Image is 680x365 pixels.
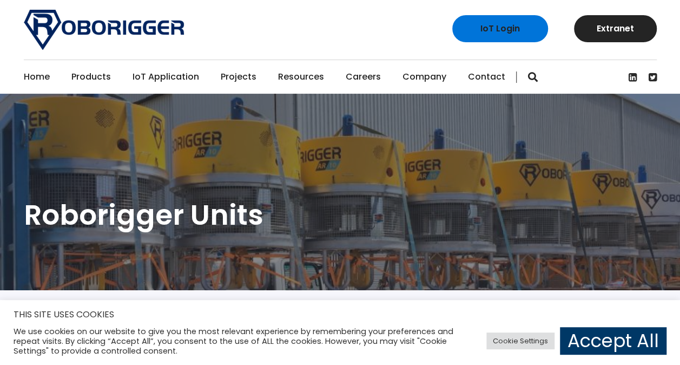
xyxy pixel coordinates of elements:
[468,60,505,94] a: Contact
[133,60,199,94] a: IoT Application
[402,60,446,94] a: Company
[486,333,554,349] a: Cookie Settings
[71,60,111,94] a: Products
[24,197,657,233] h1: Roborigger Units
[221,60,256,94] a: Projects
[24,10,184,50] img: Roborigger
[278,60,324,94] a: Resources
[346,60,381,94] a: Careers
[24,60,50,94] a: Home
[14,327,471,356] div: We use cookies on our website to give you the most relevant experience by remembering your prefer...
[14,308,666,322] h5: THIS SITE USES COOKIES
[452,15,548,42] a: IoT Login
[574,15,657,42] a: Extranet
[560,327,666,355] a: Accept All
